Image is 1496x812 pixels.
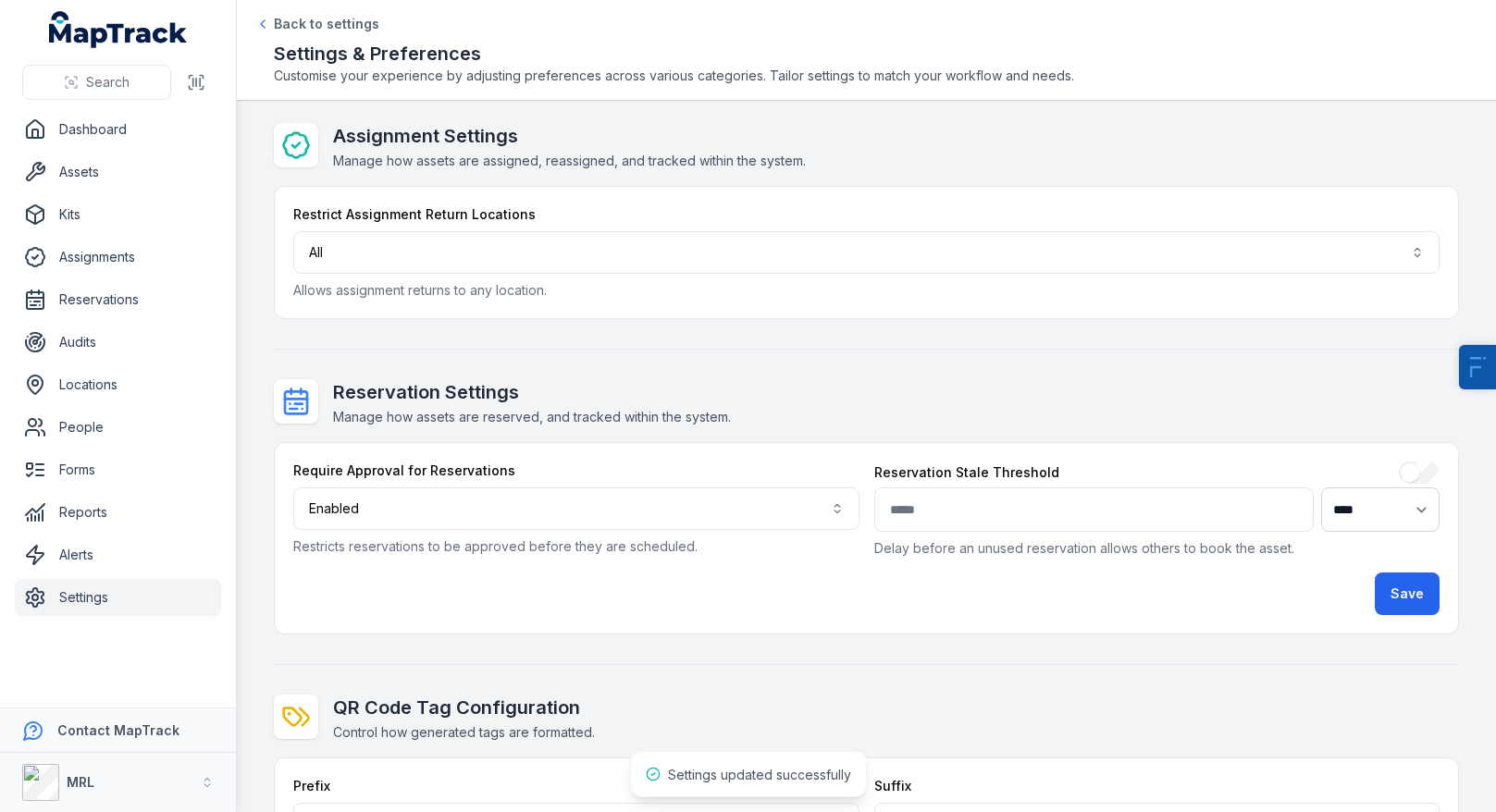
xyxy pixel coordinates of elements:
[67,774,94,790] strong: MRL
[668,767,851,782] span: Settings updated successfully
[15,281,221,318] a: Reservations
[333,123,806,149] h2: Assignment Settings
[86,73,130,92] span: Search
[15,494,221,531] a: Reports
[293,461,515,480] label: Require Approval for Reservations
[22,65,171,100] button: Search
[874,487,1315,532] input: :r8:-form-item-label
[874,463,1059,482] label: Reservation Stale Threshold
[293,487,859,530] button: Enabled
[274,15,379,33] span: Back to settings
[15,239,221,276] a: Assignments
[874,539,1440,558] p: Delay before an unused reservation allows others to book the asset.
[274,67,1459,85] span: Customise your experience by adjusting preferences across various categories. Tailor settings to ...
[15,196,221,233] a: Kits
[274,41,1459,67] h2: Settings & Preferences
[1399,461,1440,484] input: :r7:-form-item-label
[1375,572,1440,615] button: Save
[15,409,221,446] a: People
[15,324,221,361] a: Audits
[293,281,1440,300] p: Allows assignment returns to any location.
[49,11,188,48] a: MapTrack
[15,111,221,148] a: Dashboard
[293,205,536,224] label: Restrict Assignment Return Locations
[333,409,731,424] span: Manage how assets are reserved, and tracked within the system.
[15,366,221,403] a: Locations
[293,537,859,556] p: Restricts reservations to be approved before they are scheduled.
[333,379,731,405] h2: Reservation Settings
[15,579,221,616] a: Settings
[57,722,179,738] strong: Contact MapTrack
[333,153,806,168] span: Manage how assets are assigned, reassigned, and tracked within the system.
[15,154,221,191] a: Assets
[874,777,911,795] label: Suffix
[293,777,330,795] label: Prefix
[15,536,221,573] a: Alerts
[333,724,595,740] span: Control how generated tags are formatted.
[255,15,379,33] a: Back to settings
[333,695,595,720] h2: QR Code Tag Configuration
[15,451,221,488] a: Forms
[293,231,1440,274] button: All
